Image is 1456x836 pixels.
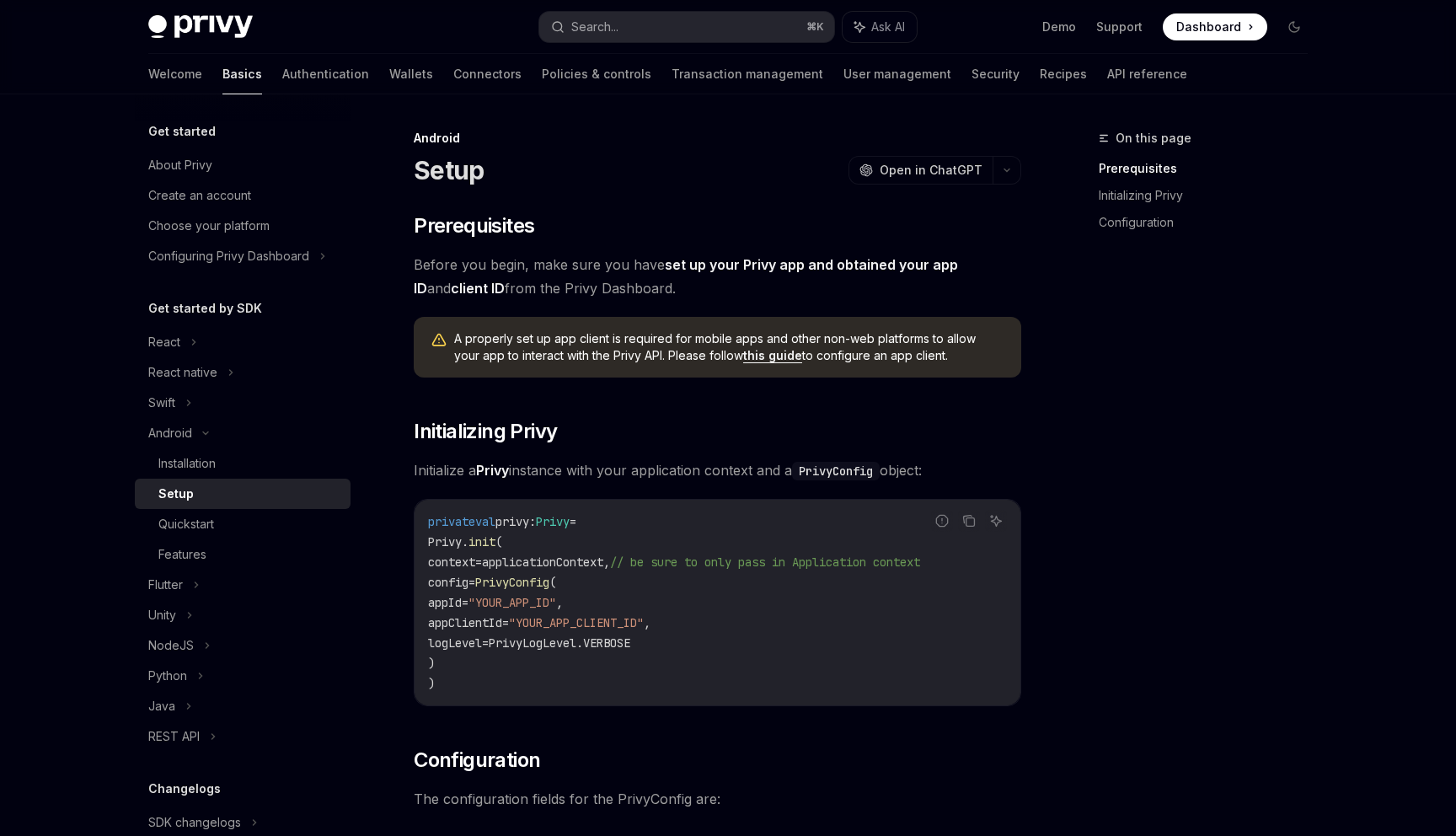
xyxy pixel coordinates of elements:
div: Installation [158,453,216,474]
a: API reference [1107,54,1187,94]
div: Create an account [148,185,251,206]
div: Flutter [148,575,183,595]
span: Initialize a instance with your application context and a object: [414,458,1021,482]
span: = [468,575,475,590]
a: Support [1096,19,1143,35]
span: private [428,514,475,529]
span: PrivyConfig [475,575,549,590]
a: client ID [451,280,505,297]
span: privy: [495,514,536,529]
span: Open in ChatGPT [880,162,982,179]
span: = [570,514,576,529]
span: = [482,635,489,651]
span: init [468,534,495,549]
button: Report incorrect code [931,510,953,532]
a: User management [843,54,951,94]
a: Configuration [1099,209,1321,236]
span: context [428,555,475,570]
span: ) [428,676,435,691]
span: ⌘ K [806,20,824,34]
span: Ask AI [871,19,905,35]
svg: Warning [431,332,447,349]
span: , [644,615,650,630]
div: NodeJS [148,635,194,656]
div: Java [148,696,175,716]
button: Copy the contents from the code block [958,510,980,532]
div: Search... [571,17,618,37]
a: Prerequisites [1099,155,1321,182]
span: The configuration fields for the PrivyConfig are: [414,787,1021,811]
span: , [556,595,563,610]
span: Prerequisites [414,212,534,239]
div: Swift [148,393,175,413]
span: = [502,615,509,630]
span: ( [549,575,556,590]
div: Configuring Privy Dashboard [148,246,309,266]
button: Toggle dark mode [1281,13,1308,40]
span: On this page [1116,128,1191,148]
div: REST API [148,726,200,747]
span: Privy. [428,534,468,549]
span: ( [495,534,502,549]
div: Choose your platform [148,216,270,236]
span: logLevel [428,635,482,651]
span: "YOUR_APP_ID" [468,595,556,610]
a: Wallets [389,54,433,94]
a: Create an account [135,180,351,211]
a: Transaction management [672,54,823,94]
span: Dashboard [1176,19,1241,35]
button: Ask AI [985,510,1007,532]
strong: Privy [476,462,509,479]
a: Demo [1042,19,1076,35]
span: = [475,555,482,570]
a: set up your Privy app and obtained your app ID [414,256,958,297]
span: Initializing Privy [414,418,557,445]
h1: Setup [414,155,484,185]
div: Unity [148,605,176,625]
span: appClientId [428,615,502,630]
span: PrivyLogLevel.VERBOSE [489,635,630,651]
a: this guide [743,348,802,363]
span: config [428,575,468,590]
a: Features [135,539,351,570]
div: Features [158,544,206,565]
a: Setup [135,479,351,509]
span: A properly set up app client is required for mobile apps and other non-web platforms to allow you... [454,330,1004,364]
span: appId [428,595,462,610]
code: PrivyConfig [792,462,880,480]
a: Basics [222,54,262,94]
span: Privy [536,514,570,529]
div: Android [414,130,1021,147]
h5: Get started [148,121,216,142]
a: Authentication [282,54,369,94]
span: "YOUR_APP_CLIENT_ID" [509,615,644,630]
div: React [148,332,180,352]
a: Security [972,54,1020,94]
img: dark logo [148,15,253,39]
span: val [475,514,495,529]
a: Quickstart [135,509,351,539]
div: Android [148,423,192,443]
div: SDK changelogs [148,812,241,833]
a: Recipes [1040,54,1087,94]
span: Before you begin, make sure you have and from the Privy Dashboard. [414,253,1021,300]
span: = [462,595,468,610]
a: Initializing Privy [1099,182,1321,209]
button: Search...⌘K [539,12,834,42]
span: // be sure to only pass in Application context [610,555,920,570]
button: Open in ChatGPT [848,156,993,185]
span: ) [428,656,435,671]
a: Installation [135,448,351,479]
a: Dashboard [1163,13,1267,40]
a: Policies & controls [542,54,651,94]
div: Python [148,666,187,686]
span: Configuration [414,747,540,774]
a: Connectors [453,54,522,94]
a: Choose your platform [135,211,351,241]
div: React native [148,362,217,383]
a: Welcome [148,54,202,94]
div: Setup [158,484,194,504]
div: About Privy [148,155,212,175]
a: About Privy [135,150,351,180]
h5: Changelogs [148,779,221,799]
